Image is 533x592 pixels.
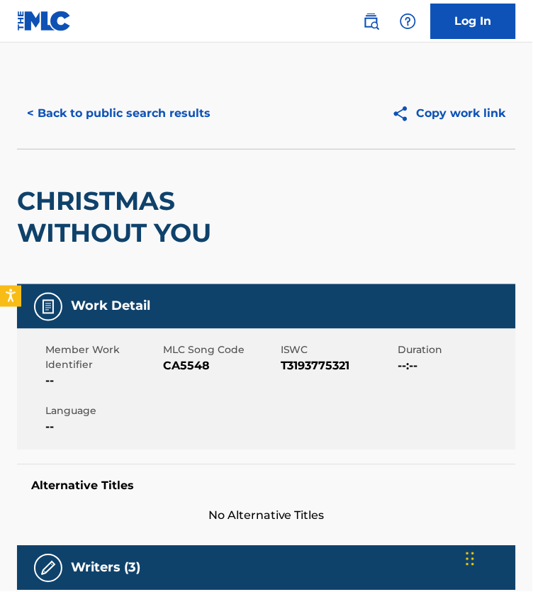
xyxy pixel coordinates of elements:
[382,96,516,131] button: Copy work link
[466,538,475,581] div: Drag
[17,96,220,131] button: < Back to public search results
[163,343,277,358] span: MLC Song Code
[71,560,140,576] h5: Writers (3)
[398,358,512,375] span: --:--
[281,358,395,375] span: T3193775321
[363,13,380,30] img: search
[400,13,417,30] img: help
[17,11,72,31] img: MLC Logo
[71,298,150,315] h5: Work Detail
[31,479,502,493] h5: Alternative Titles
[392,105,417,123] img: Copy work link
[281,343,395,358] span: ISWC
[45,404,159,419] span: Language
[40,298,57,315] img: Work Detail
[394,7,422,35] div: Help
[431,4,516,39] a: Log In
[45,343,159,373] span: Member Work Identifier
[17,185,316,249] h2: CHRISTMAS WITHOUT YOU
[45,419,159,436] span: --
[40,560,57,577] img: Writers
[45,373,159,390] span: --
[357,7,386,35] a: Public Search
[462,524,533,592] iframe: Chat Widget
[17,508,516,525] span: No Alternative Titles
[163,358,277,375] span: CA5548
[398,343,512,358] span: Duration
